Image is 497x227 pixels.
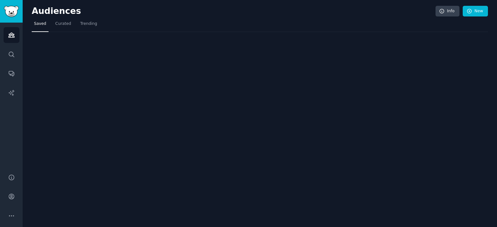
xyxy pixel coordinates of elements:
a: Saved [32,19,49,32]
a: Info [436,6,459,17]
span: Curated [55,21,71,27]
a: Trending [78,19,99,32]
h2: Audiences [32,6,436,16]
span: Trending [80,21,97,27]
span: Saved [34,21,46,27]
img: GummySearch logo [4,6,19,17]
a: Curated [53,19,73,32]
a: New [463,6,488,17]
